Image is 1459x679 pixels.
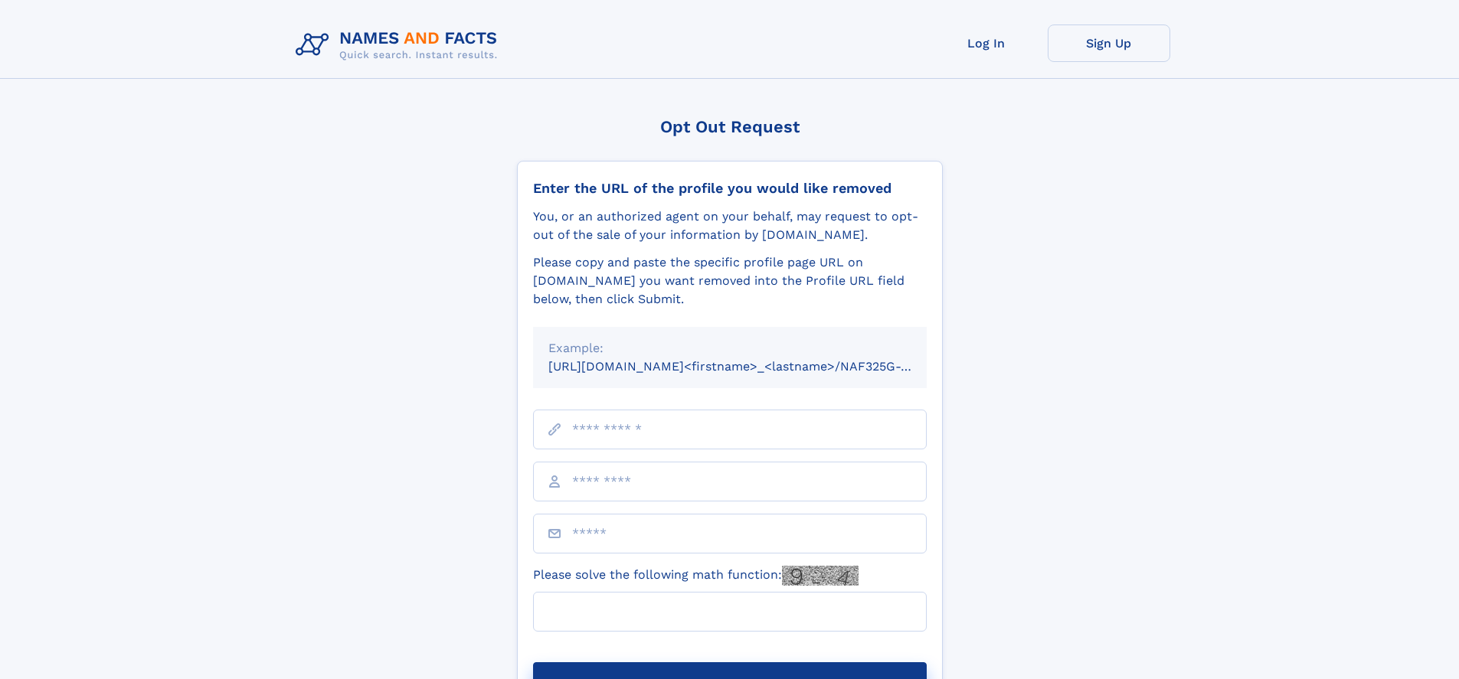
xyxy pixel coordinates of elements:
[548,359,956,374] small: [URL][DOMAIN_NAME]<firstname>_<lastname>/NAF325G-xxxxxxxx
[533,566,859,586] label: Please solve the following math function:
[290,24,510,66] img: Logo Names and Facts
[533,180,927,197] div: Enter the URL of the profile you would like removed
[548,339,911,357] div: Example:
[533,253,927,308] div: Please copy and paste the specific profile page URL on [DOMAIN_NAME] you want removed into the Pr...
[533,207,927,244] div: You, or an authorized agent on your behalf, may request to opt-out of the sale of your informatio...
[1048,24,1170,62] a: Sign Up
[517,117,943,136] div: Opt Out Request
[925,24,1048,62] a: Log In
